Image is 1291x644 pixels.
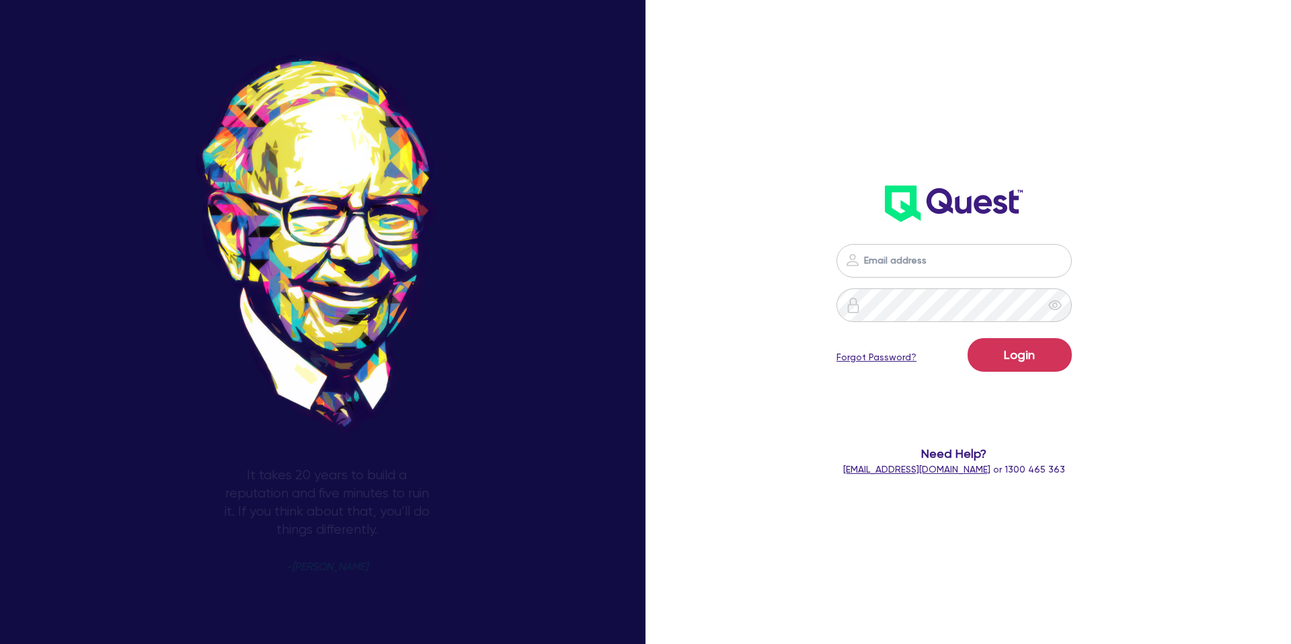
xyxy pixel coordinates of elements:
img: icon-password [845,297,861,313]
a: [EMAIL_ADDRESS][DOMAIN_NAME] [843,464,990,475]
img: wH2k97JdezQIQAAAABJRU5ErkJggg== [885,186,1023,222]
input: Email address [836,244,1072,278]
button: Login [968,338,1072,372]
span: -[PERSON_NAME] [286,562,368,572]
span: Need Help? [781,444,1127,462]
img: icon-password [845,252,861,268]
span: eye [1048,298,1062,312]
a: Forgot Password? [836,350,916,364]
span: or 1300 465 363 [843,464,1065,475]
